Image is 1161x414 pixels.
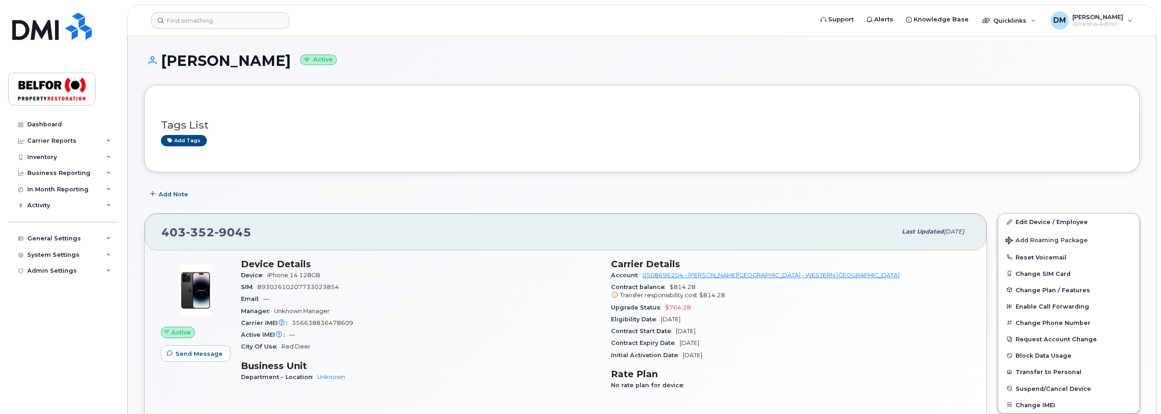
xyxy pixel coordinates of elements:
[683,352,702,359] span: [DATE]
[998,397,1139,413] button: Change IMEI
[611,352,683,359] span: Initial Activation Date
[676,328,696,334] span: [DATE]
[241,284,257,290] span: SIM
[998,282,1139,298] button: Change Plan / Features
[186,225,215,239] span: 352
[998,249,1139,265] button: Reset Voicemail
[241,360,600,371] h3: Business Unit
[241,331,289,338] span: Active IMEI
[998,314,1139,331] button: Change Phone Number
[680,339,699,346] span: [DATE]
[998,364,1139,380] button: Transfer to Personal
[171,328,191,337] span: Active
[611,328,676,334] span: Contract Start Date
[241,343,281,350] span: City Of Use
[289,331,295,338] span: —
[998,331,1139,347] button: Request Account Change
[168,263,223,318] img: image20231002-3703462-njx0qo.jpeg
[274,308,330,314] span: Unknown Manager
[281,343,310,350] span: Red Deer
[241,374,317,380] span: Department - Location
[292,319,353,326] span: 356638836478609
[611,369,970,379] h3: Rate Plan
[642,272,900,279] a: 0508696204 - [PERSON_NAME][GEOGRAPHIC_DATA] - WESTERN [GEOGRAPHIC_DATA]
[998,230,1139,249] button: Add Roaming Package
[665,304,691,311] span: $764.28
[161,120,1123,131] h3: Tags List
[175,349,223,358] span: Send Message
[611,316,661,323] span: Eligibility Date
[241,319,292,326] span: Carrier IMEI
[611,382,688,389] span: No rate plan for device
[161,135,207,146] a: Add tags
[611,304,665,311] span: Upgrade Status
[241,272,267,279] span: Device
[144,53,1140,69] h1: [PERSON_NAME]
[998,347,1139,364] button: Block Data Usage
[241,295,263,302] span: Email
[1006,237,1088,245] span: Add Roaming Package
[611,284,970,300] span: $814.28
[317,374,345,380] a: Unknown
[144,186,196,202] button: Add Note
[661,316,681,323] span: [DATE]
[1016,303,1089,310] span: Enable Call Forwarding
[902,228,944,235] span: Last updated
[215,225,251,239] span: 9045
[241,308,274,314] span: Manager
[257,284,339,290] span: 89302610207733023854
[300,55,337,65] small: Active
[998,265,1139,282] button: Change SIM Card
[263,295,269,302] span: —
[998,298,1139,314] button: Enable Call Forwarding
[1016,385,1091,392] span: Suspend/Cancel Device
[620,292,697,299] span: Transfer responsibility cost
[611,284,670,290] span: Contract balance
[699,292,725,299] span: $814.28
[1016,286,1090,293] span: Change Plan / Features
[161,345,230,362] button: Send Message
[998,380,1139,397] button: Suspend/Cancel Device
[159,190,188,199] span: Add Note
[267,272,320,279] span: iPhone 14 128GB
[161,225,251,239] span: 403
[998,214,1139,230] a: Edit Device / Employee
[611,259,970,269] h3: Carrier Details
[944,228,964,235] span: [DATE]
[241,259,600,269] h3: Device Details
[611,339,680,346] span: Contract Expiry Date
[611,272,642,279] span: Account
